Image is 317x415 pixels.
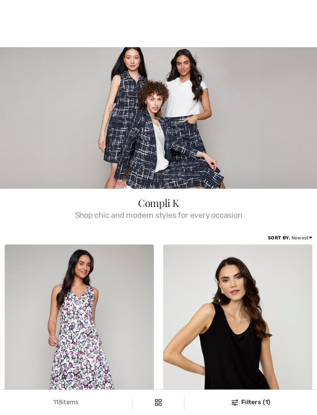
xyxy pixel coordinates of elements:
[268,234,312,241] div: : Newest
[268,235,289,241] strong: Sort By
[189,398,312,407] div: Filters (1)
[53,398,62,406] span: 118
[5,208,312,219] span: Shop chic and modern styles for every occasion
[155,399,162,406] img: Filters
[138,196,179,210] span: Compli K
